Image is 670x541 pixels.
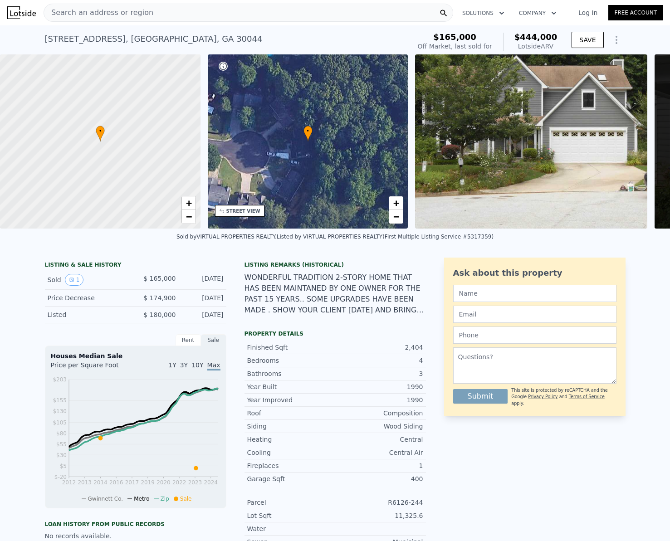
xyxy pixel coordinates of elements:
[335,448,423,457] div: Central Air
[453,285,616,302] input: Name
[247,422,335,431] div: Siding
[109,479,123,486] tspan: 2016
[335,511,423,520] div: 11,325.6
[247,343,335,352] div: Finished Sqft
[45,261,226,270] div: LISTING & SALE HISTORY
[191,361,203,369] span: 10Y
[247,461,335,470] div: Fireplaces
[53,419,67,426] tspan: $105
[53,376,67,383] tspan: $203
[176,334,201,346] div: Rent
[59,463,66,469] tspan: $5
[247,409,335,418] div: Roof
[51,351,220,361] div: Houses Median Sale
[7,6,36,19] img: Lotside
[53,397,67,404] tspan: $155
[78,479,92,486] tspan: 2013
[335,435,423,444] div: Central
[335,409,423,418] div: Composition
[54,474,66,480] tspan: $-20
[303,126,313,141] div: •
[453,267,616,279] div: Ask about this property
[247,498,335,507] div: Parcel
[335,422,423,431] div: Wood Siding
[182,210,196,224] a: Zoom out
[186,197,191,209] span: +
[433,32,476,42] span: $165,000
[455,5,512,21] button: Solutions
[172,479,186,486] tspan: 2022
[183,293,224,302] div: [DATE]
[389,196,403,210] a: Zoom in
[247,369,335,378] div: Bathrooms
[156,479,171,486] tspan: 2020
[183,274,224,286] div: [DATE]
[389,210,403,224] a: Zoom out
[245,330,426,337] div: Property details
[93,479,108,486] tspan: 2014
[247,356,335,365] div: Bedrooms
[182,196,196,210] a: Zoom in
[134,496,149,502] span: Metro
[608,5,663,20] a: Free Account
[247,448,335,457] div: Cooling
[247,382,335,391] div: Year Built
[188,479,202,486] tspan: 2023
[48,274,128,286] div: Sold
[53,408,67,414] tspan: $130
[453,306,616,323] input: Email
[45,33,263,45] div: [STREET_ADDRESS] , [GEOGRAPHIC_DATA] , GA 30044
[186,211,191,222] span: −
[45,531,226,541] div: No records available.
[44,7,153,18] span: Search an address or region
[528,394,558,399] a: Privacy Policy
[176,234,277,240] div: Sold by VIRTUAL PROPERTIES REALTY .
[607,31,626,49] button: Show Options
[51,361,136,375] div: Price per Square Foot
[512,5,564,21] button: Company
[393,211,399,222] span: −
[514,32,558,42] span: $444,000
[143,311,176,318] span: $ 180,000
[207,361,220,370] span: Max
[48,293,128,302] div: Price Decrease
[96,126,105,141] div: •
[56,452,67,458] tspan: $30
[245,272,426,316] div: WONDERFUL TRADITION 2-STORY HOME THAT HAS BEEN MAINTANED BY ONE OWNER FOR THE PAST 15 YEARS.. SOM...
[335,343,423,352] div: 2,404
[514,42,558,51] div: Lotside ARV
[567,8,608,17] a: Log In
[335,369,423,378] div: 3
[393,197,399,209] span: +
[277,234,494,240] div: Listed by VIRTUAL PROPERTIES REALTY (First Multiple Listing Service #5317359)
[62,479,76,486] tspan: 2012
[572,32,603,48] button: SAVE
[569,394,605,399] a: Terms of Service
[247,511,335,520] div: Lot Sqft
[56,441,67,448] tspan: $55
[65,274,84,286] button: View historical data
[335,395,423,405] div: 1990
[204,479,218,486] tspan: 2024
[201,334,226,346] div: Sale
[415,54,647,229] img: Sale: 140650509 Parcel: 9864208
[247,524,335,533] div: Water
[453,327,616,344] input: Phone
[48,310,128,319] div: Listed
[335,461,423,470] div: 1
[226,208,260,214] div: STREET VIEW
[96,127,105,135] span: •
[418,42,492,51] div: Off Market, last sold for
[161,496,169,502] span: Zip
[247,474,335,483] div: Garage Sqft
[88,496,123,502] span: Gwinnett Co.
[183,310,224,319] div: [DATE]
[168,361,176,369] span: 1Y
[247,435,335,444] div: Heating
[125,479,139,486] tspan: 2017
[45,521,226,528] div: Loan history from public records
[245,261,426,268] div: Listing Remarks (Historical)
[56,430,67,437] tspan: $80
[247,395,335,405] div: Year Improved
[143,275,176,282] span: $ 165,000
